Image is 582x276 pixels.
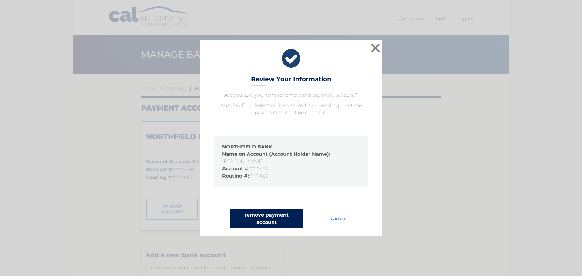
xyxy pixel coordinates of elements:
[214,102,368,116] p: AutoPay Enrollment will be disabled. Any pending one time payments will not be canceled.
[222,151,330,157] strong: Name on Account (Account Holder Name):
[251,75,331,86] h3: Review Your Information
[214,91,368,99] p: Are you sure you want to remove this payment account?
[222,144,272,150] strong: NORTHFIELD BANK
[222,151,360,165] li: [PERSON_NAME]
[222,166,249,171] strong: Account #:
[326,209,352,228] button: cancel
[369,42,381,54] button: ×
[222,173,249,179] strong: Routing #:
[230,209,303,228] button: remove payment account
